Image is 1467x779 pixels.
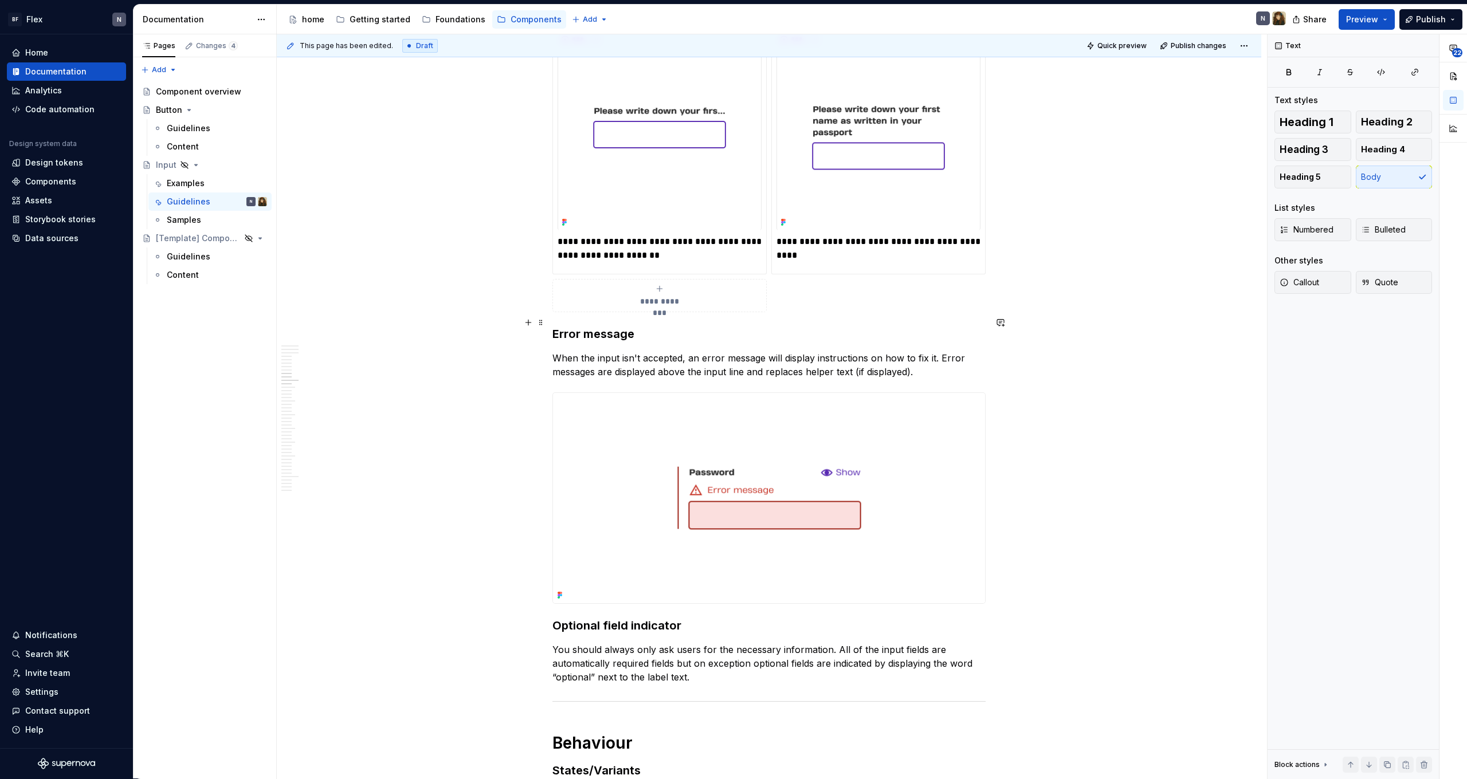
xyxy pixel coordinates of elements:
a: Home [7,44,126,62]
a: Guidelines [148,119,272,137]
button: Search ⌘K [7,645,126,663]
button: BFFlexN [2,7,131,32]
div: Guidelines [167,251,210,262]
button: Notifications [7,626,126,644]
div: Block actions [1274,760,1320,769]
div: Getting started [350,14,410,25]
span: Numbered [1280,224,1333,235]
span: Heading 3 [1280,144,1328,155]
div: Pages [142,41,175,50]
button: Preview [1339,9,1395,30]
a: Component overview [138,82,272,101]
button: Heading 5 [1274,166,1351,188]
a: Content [148,266,272,284]
button: Numbered [1274,218,1351,241]
span: 4 [229,41,238,50]
span: Draft [416,41,433,50]
div: Help [25,724,44,735]
span: Quick preview [1097,41,1147,50]
div: Design system data [9,139,77,148]
button: Help [7,721,126,739]
span: Publish changes [1171,41,1226,50]
h3: Optional field indicator [552,617,986,634]
span: Quote [1361,277,1398,288]
h3: Error message [552,326,986,342]
p: When the input isn't accepted, an error message will display instructions on how to fix it. Error... [552,351,986,379]
button: Add [568,11,611,27]
h1: Behaviour [552,733,986,753]
div: Flex [26,14,42,25]
button: Heading 4 [1356,138,1433,161]
button: Contact support [7,702,126,720]
div: Settings [25,686,58,698]
div: Other styles [1274,255,1323,266]
a: Getting started [331,10,415,29]
div: N [1261,14,1265,23]
a: Settings [7,683,126,701]
span: Heading 1 [1280,116,1333,128]
div: Input [156,159,176,171]
span: This page has been edited. [300,41,393,50]
div: Documentation [143,14,251,25]
span: Add [583,15,597,24]
a: Invite team [7,664,126,682]
div: Guidelines [167,123,210,134]
a: Analytics [7,81,126,100]
a: Code automation [7,100,126,119]
button: Add [138,62,181,78]
div: home [302,14,324,25]
a: Samples [148,211,272,229]
a: Content [148,137,272,156]
div: Components [25,176,76,187]
a: [Template] Component name [138,229,272,247]
div: Analytics [25,85,62,96]
button: Publish changes [1156,38,1231,54]
button: Quote [1356,271,1433,294]
button: Quick preview [1083,38,1152,54]
a: GuidelinesNSilke [148,192,272,211]
span: Preview [1346,14,1378,25]
div: Foundations [436,14,485,25]
div: List styles [1274,202,1315,214]
img: 2ae626b3-5156-41b4-bd94-2741d6464c0c.png [553,393,985,603]
div: Page tree [138,82,272,284]
div: Data sources [25,233,79,244]
a: Input [138,156,272,174]
span: Share [1303,14,1327,25]
div: Storybook stories [25,214,96,225]
img: Silke [258,197,267,206]
button: Callout [1274,271,1351,294]
div: Samples [167,214,201,226]
p: You should always only ask users for the necessary information. All of the input fields are autom... [552,643,986,684]
span: Callout [1280,277,1319,288]
span: Publish [1416,14,1446,25]
a: Guidelines [148,247,272,266]
span: Bulleted [1361,224,1406,235]
button: Heading 3 [1274,138,1351,161]
div: Guidelines [167,196,210,207]
a: Components [7,172,126,191]
a: Documentation [7,62,126,81]
div: Documentation [25,66,87,77]
div: [Template] Component name [156,233,241,244]
div: Page tree [284,8,566,31]
div: Design tokens [25,157,83,168]
button: Bulleted [1356,218,1433,241]
button: Heading 2 [1356,111,1433,133]
div: Content [167,269,199,281]
img: Silke [1272,11,1286,25]
a: Button [138,101,272,119]
h3: States/Variants [552,762,986,778]
div: BF [8,13,22,26]
a: Assets [7,191,126,210]
div: Invite team [25,667,70,679]
img: 4fc54bc7-74d7-4c36-af60-3b367c237232.png [776,52,980,230]
span: Heading 4 [1361,144,1405,155]
button: Publish [1399,9,1462,30]
div: Examples [167,178,205,189]
div: Contact support [25,705,90,717]
div: Block actions [1274,757,1330,773]
div: Home [25,47,48,58]
span: Add [152,65,166,74]
svg: Supernova Logo [38,758,95,769]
